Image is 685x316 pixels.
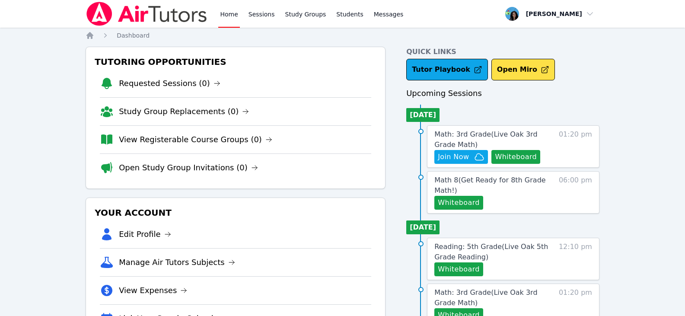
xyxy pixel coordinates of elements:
[93,54,378,70] h3: Tutoring Opportunities
[406,47,599,57] h4: Quick Links
[86,2,208,26] img: Air Tutors
[491,150,540,164] button: Whiteboard
[434,175,553,196] a: Math 8(Get Ready for 8th Grade Math!)
[119,162,258,174] a: Open Study Group Invitations (0)
[559,242,592,276] span: 12:10 pm
[119,77,220,89] a: Requested Sessions (0)
[119,134,272,146] a: View Registerable Course Groups (0)
[119,228,171,240] a: Edit Profile
[434,150,488,164] button: Join Now
[434,288,537,307] span: Math: 3rd Grade ( Live Oak 3rd Grade Math )
[117,32,150,39] span: Dashboard
[559,175,592,210] span: 06:00 pm
[117,31,150,40] a: Dashboard
[434,242,553,262] a: Reading: 5th Grade(Live Oak 5th Grade Reading)
[434,130,537,149] span: Math: 3rd Grade ( Live Oak 3rd Grade Math )
[119,105,249,118] a: Study Group Replacements (0)
[434,176,545,195] span: Math 8 ( Get Ready for 8th Grade Math! )
[406,108,440,122] li: [DATE]
[406,59,488,80] a: Tutor Playbook
[434,262,483,276] button: Whiteboard
[406,220,440,234] li: [DATE]
[86,31,599,40] nav: Breadcrumb
[434,243,548,261] span: Reading: 5th Grade ( Live Oak 5th Grade Reading )
[374,10,404,19] span: Messages
[434,129,553,150] a: Math: 3rd Grade(Live Oak 3rd Grade Math)
[119,284,187,297] a: View Expenses
[406,87,599,99] h3: Upcoming Sessions
[491,59,555,80] button: Open Miro
[119,256,235,268] a: Manage Air Tutors Subjects
[434,287,553,308] a: Math: 3rd Grade(Live Oak 3rd Grade Math)
[434,196,483,210] button: Whiteboard
[93,205,378,220] h3: Your Account
[438,152,469,162] span: Join Now
[559,129,592,164] span: 01:20 pm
